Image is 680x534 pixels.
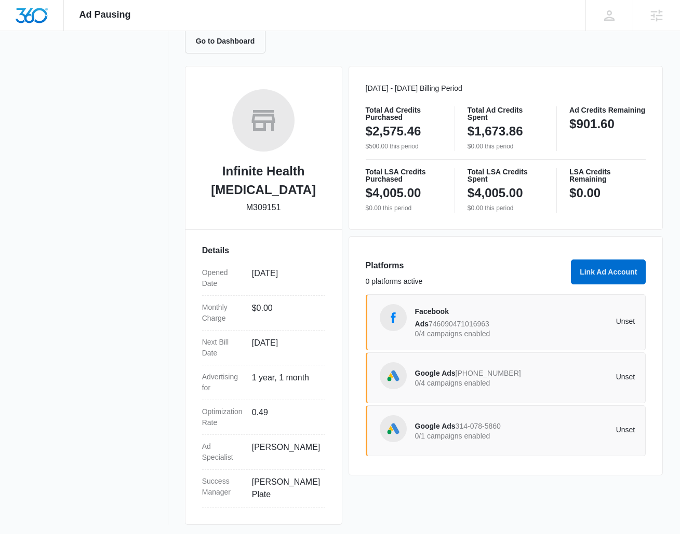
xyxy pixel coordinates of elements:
[366,185,421,201] p: $4,005.00
[185,29,266,53] button: Go to Dashboard
[385,310,401,325] img: Facebook Ads
[366,123,421,140] p: $2,575.46
[569,106,646,114] p: Ad Credits Remaining
[456,422,501,430] span: 314-078-5860
[366,142,442,151] p: $500.00 this period
[571,259,646,284] button: Link Ad Account
[202,302,244,324] dt: Monthly Charge
[202,244,325,257] h3: Details
[202,267,244,289] dt: Opened Date
[468,142,544,151] p: $0.00 this period
[202,435,325,470] div: Ad Specialist[PERSON_NAME]
[525,318,635,325] p: Unset
[429,320,489,328] span: 746090471016963
[366,83,646,94] p: [DATE] - [DATE] Billing Period
[468,185,523,201] p: $4,005.00
[202,162,325,199] h2: Infinite Health [MEDICAL_DATA]
[202,331,325,365] div: Next Bill Date[DATE]
[252,337,317,359] dd: [DATE]
[468,123,523,140] p: $1,673.86
[525,373,635,380] p: Unset
[468,106,544,121] p: Total Ad Credits Spent
[385,421,401,436] img: Google Ads
[415,379,525,387] p: 0/4 campaigns enabled
[202,372,244,393] dt: Advertising for
[569,116,615,132] p: $901.60
[202,365,325,400] div: Advertising for1 year, 1 month
[202,441,244,463] dt: Ad Specialist
[252,372,317,393] dd: 1 year, 1 month
[415,307,449,328] span: Facebook Ads
[366,405,646,456] a: Google AdsGoogle Ads314-078-58600/1 campaigns enabledUnset
[252,476,317,501] dd: [PERSON_NAME] Plate
[366,276,565,287] p: 0 platforms active
[202,406,244,428] dt: Optimization Rate
[185,36,272,45] a: Go to Dashboard
[246,201,281,214] p: M309151
[366,259,565,272] h3: Platforms
[366,203,442,213] p: $0.00 this period
[468,203,544,213] p: $0.00 this period
[569,185,601,201] p: $0.00
[252,441,317,463] dd: [PERSON_NAME]
[415,369,456,377] span: Google Ads
[415,422,456,430] span: Google Ads
[525,426,635,433] p: Unset
[366,168,442,183] p: Total LSA Credits Purchased
[252,302,317,324] dd: $0.00
[468,168,544,183] p: Total LSA Credits Spent
[202,470,325,508] div: Success Manager[PERSON_NAME] Plate
[79,9,131,20] span: Ad Pausing
[202,337,244,359] dt: Next Bill Date
[252,267,317,289] dd: [DATE]
[366,352,646,403] a: Google AdsGoogle Ads[PHONE_NUMBER]0/4 campaigns enabledUnset
[456,369,521,377] span: [PHONE_NUMBER]
[202,476,244,498] dt: Success Manager
[569,168,646,183] p: LSA Credits Remaining
[385,368,401,384] img: Google Ads
[202,400,325,435] div: Optimization Rate0.49
[415,432,525,440] p: 0/1 campaigns enabled
[252,406,317,428] dd: 0.49
[366,294,646,350] a: Facebook AdsFacebook Ads7460904710169630/4 campaigns enabledUnset
[202,296,325,331] div: Monthly Charge$0.00
[366,106,442,121] p: Total Ad Credits Purchased
[202,261,325,296] div: Opened Date[DATE]
[415,330,525,337] p: 0/4 campaigns enabled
